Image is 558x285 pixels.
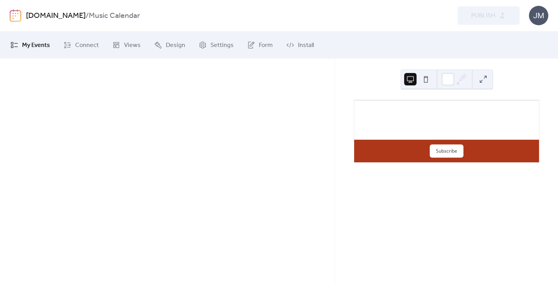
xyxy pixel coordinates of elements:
[281,35,320,56] a: Install
[298,41,314,50] span: Install
[107,35,146,56] a: Views
[89,9,140,23] b: Music Calendar
[10,9,21,22] img: logo
[148,35,191,56] a: Design
[5,35,56,56] a: My Events
[529,6,548,25] div: JM
[241,35,279,56] a: Form
[26,9,86,23] a: [DOMAIN_NAME]
[22,41,50,50] span: My Events
[86,9,89,23] b: /
[166,41,185,50] span: Design
[124,41,141,50] span: Views
[210,41,234,50] span: Settings
[259,41,273,50] span: Form
[193,35,239,56] a: Settings
[430,144,463,158] button: Subscribe
[58,35,105,56] a: Connect
[75,41,99,50] span: Connect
